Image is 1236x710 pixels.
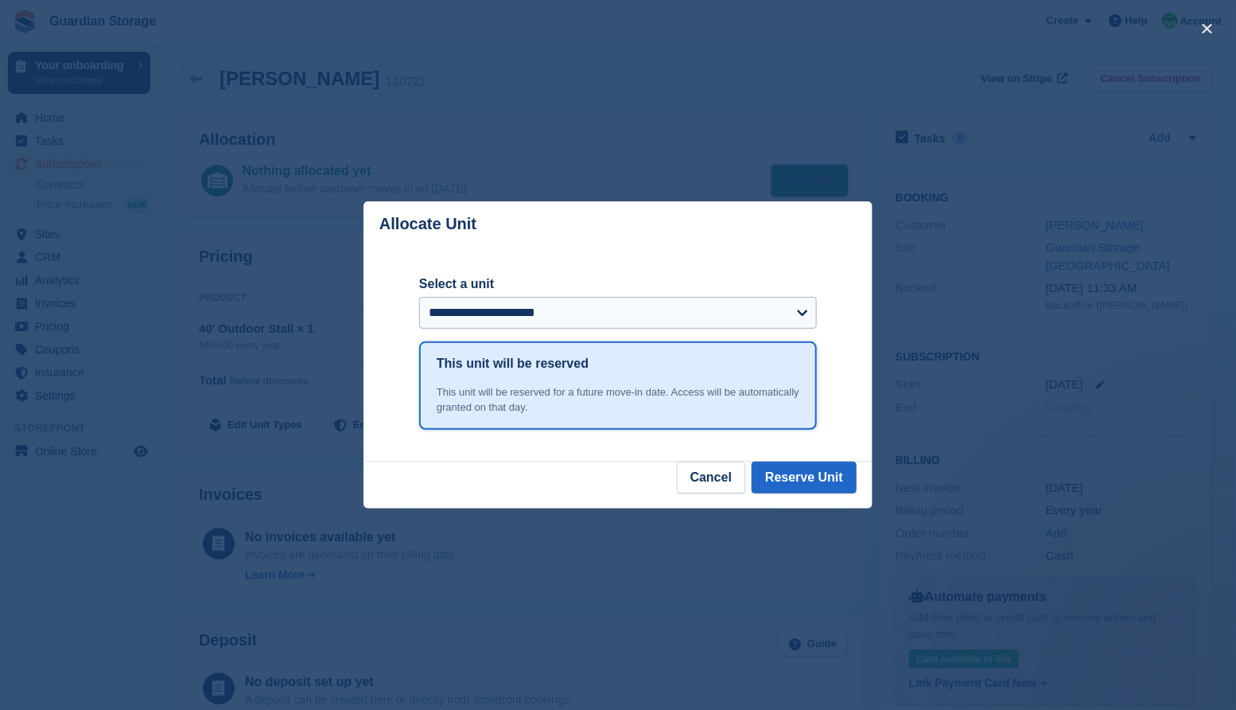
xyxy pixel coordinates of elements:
button: Reserve Unit [752,462,857,493]
h1: This unit will be reserved [437,354,589,373]
p: Allocate Unit [379,215,476,233]
label: Select a unit [419,275,817,294]
div: This unit will be reserved for a future move-in date. Access will be automatically granted on tha... [437,384,799,415]
button: Cancel [677,462,745,493]
button: close [1195,16,1220,41]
